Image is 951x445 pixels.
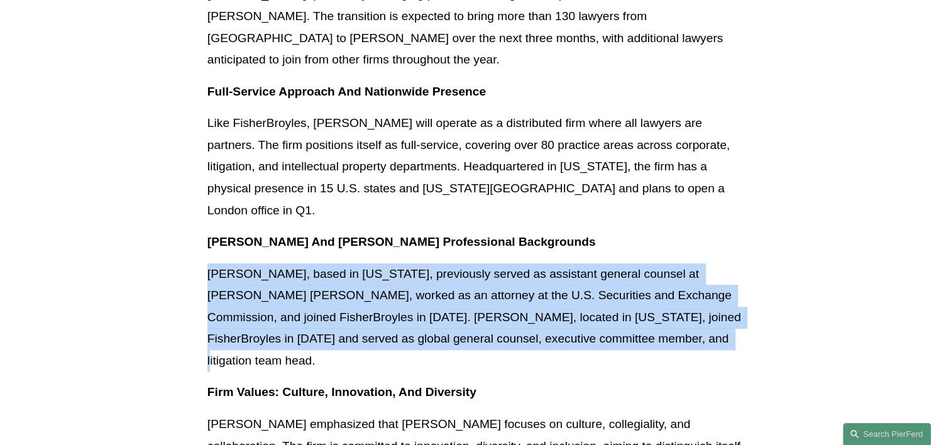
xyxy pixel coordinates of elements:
p: [PERSON_NAME], based in [US_STATE], previously served as assistant general counsel at [PERSON_NAM... [207,263,744,372]
a: Search this site [843,423,931,445]
strong: Full-Service Approach And Nationwide Presence [207,85,486,98]
p: Like FisherBroyles, [PERSON_NAME] will operate as a distributed firm where all lawyers are partne... [207,113,744,221]
strong: [PERSON_NAME] And [PERSON_NAME] Professional Backgrounds [207,235,596,248]
strong: Firm Values: Culture, Innovation, And Diversity [207,385,476,398]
